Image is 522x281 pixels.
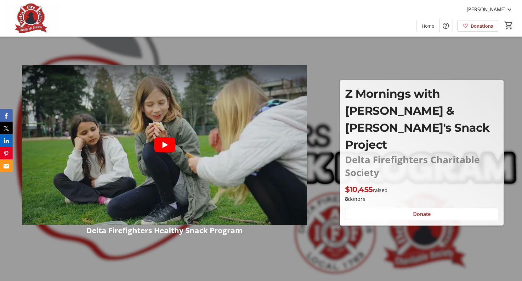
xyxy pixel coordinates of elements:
[422,23,434,29] span: Home
[413,210,431,218] span: Donate
[345,184,388,195] p: raised
[345,153,482,179] span: Delta Firefighters Charitable Society
[345,195,498,203] p: donors
[345,208,498,220] button: Donate
[345,87,490,152] span: Z Mornings with [PERSON_NAME] & [PERSON_NAME]'s Snack Project
[471,23,493,29] span: Donations
[457,20,498,32] a: Donations
[503,20,514,31] button: Cart
[417,20,439,32] a: Home
[462,4,518,14] button: [PERSON_NAME]
[345,196,348,202] b: 8
[4,3,60,34] img: Delta Firefighters Charitable Society's Logo
[345,185,373,194] span: $10,455
[440,19,452,32] button: Help
[86,225,243,235] strong: Delta Firefighters Healthy Snack Program
[467,6,506,13] span: [PERSON_NAME]
[154,137,175,152] button: Play video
